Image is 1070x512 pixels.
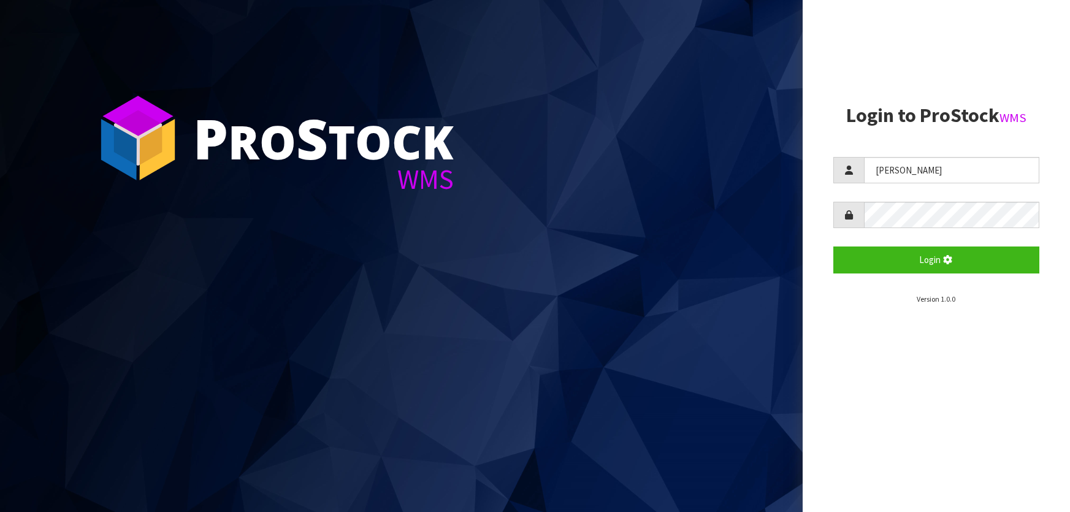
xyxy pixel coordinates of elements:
img: ProStock Cube [92,92,184,184]
small: WMS [999,110,1026,126]
button: Login [833,246,1039,273]
input: Username [864,157,1039,183]
small: Version 1.0.0 [917,294,955,304]
span: S [296,101,328,175]
span: P [193,101,228,175]
h2: Login to ProStock [833,105,1039,126]
div: ro tock [193,110,454,166]
div: WMS [193,166,454,193]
